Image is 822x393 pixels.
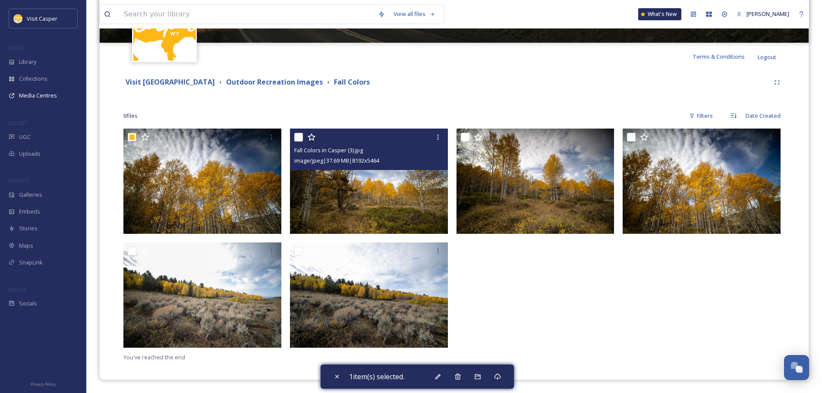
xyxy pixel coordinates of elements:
span: You've reached the end [123,353,185,361]
a: Privacy Policy [31,378,56,389]
a: View all files [389,6,440,22]
span: Stories [19,224,38,233]
span: Embeds [19,208,40,216]
span: Fall Colors in Casper (3).jpg [294,146,363,154]
strong: Outdoor Recreation Images [226,77,323,87]
span: 6 file s [123,112,138,120]
span: SnapLink [19,258,43,267]
span: MEDIA [9,44,24,51]
strong: Visit [GEOGRAPHIC_DATA] [126,77,215,87]
a: [PERSON_NAME] [732,6,794,22]
img: Fall Colors in Casper (3).jpg [290,129,448,234]
img: Fall Colors in Casper (5).jpg [123,129,281,234]
span: Collections [19,75,47,83]
span: Socials [19,299,37,308]
img: Fall Colors in Casper (1).jpg [123,242,281,348]
img: Fall Colors in Casper.jpg [290,242,448,348]
span: UGC [19,133,31,141]
div: Filters [685,107,717,124]
span: COLLECT [9,119,27,126]
button: Open Chat [784,355,809,380]
span: Library [19,58,36,66]
a: Terms & Conditions [693,51,758,62]
input: Search your library [120,5,374,24]
span: Maps [19,242,33,250]
span: Terms & Conditions [693,53,745,60]
div: Date Created [741,107,785,124]
a: What's New [638,8,681,20]
span: image/jpeg | 37.69 MB | 8192 x 5464 [294,157,379,164]
strong: Fall Colors [334,77,370,87]
span: Privacy Policy [31,381,56,387]
span: 1 item(s) selected. [349,371,404,382]
img: Fall Colors in Casper (2).jpg [457,129,614,234]
span: Media Centres [19,91,57,100]
span: SOCIALS [9,286,26,292]
img: Fall Colors in Casper (4).jpg [623,129,781,234]
span: [PERSON_NAME] [746,10,789,18]
span: Galleries [19,191,42,199]
img: 155780.jpg [14,14,22,23]
span: Uploads [19,150,41,158]
span: Visit Casper [27,15,57,22]
span: Logout [758,53,776,61]
span: WIDGETS [9,177,28,184]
